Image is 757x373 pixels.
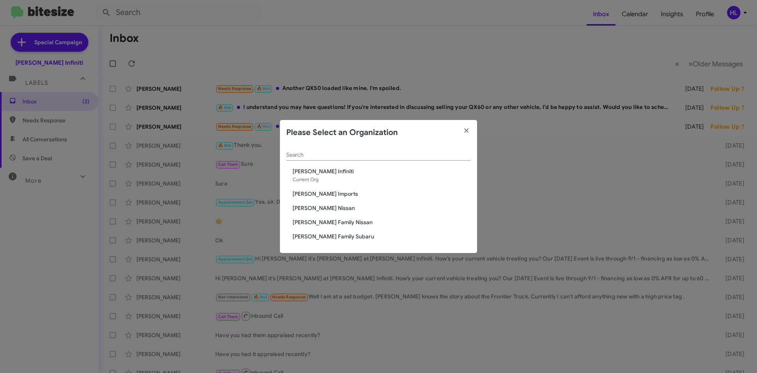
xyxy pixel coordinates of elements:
span: Current Org [293,176,319,182]
span: [PERSON_NAME] Infiniti [293,167,471,175]
span: [PERSON_NAME] Family Subaru [293,232,471,240]
span: [PERSON_NAME] Nissan [293,204,471,212]
span: [PERSON_NAME] Family Nissan [293,218,471,226]
h2: Please Select an Organization [286,126,398,139]
span: [PERSON_NAME] Imports [293,190,471,198]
